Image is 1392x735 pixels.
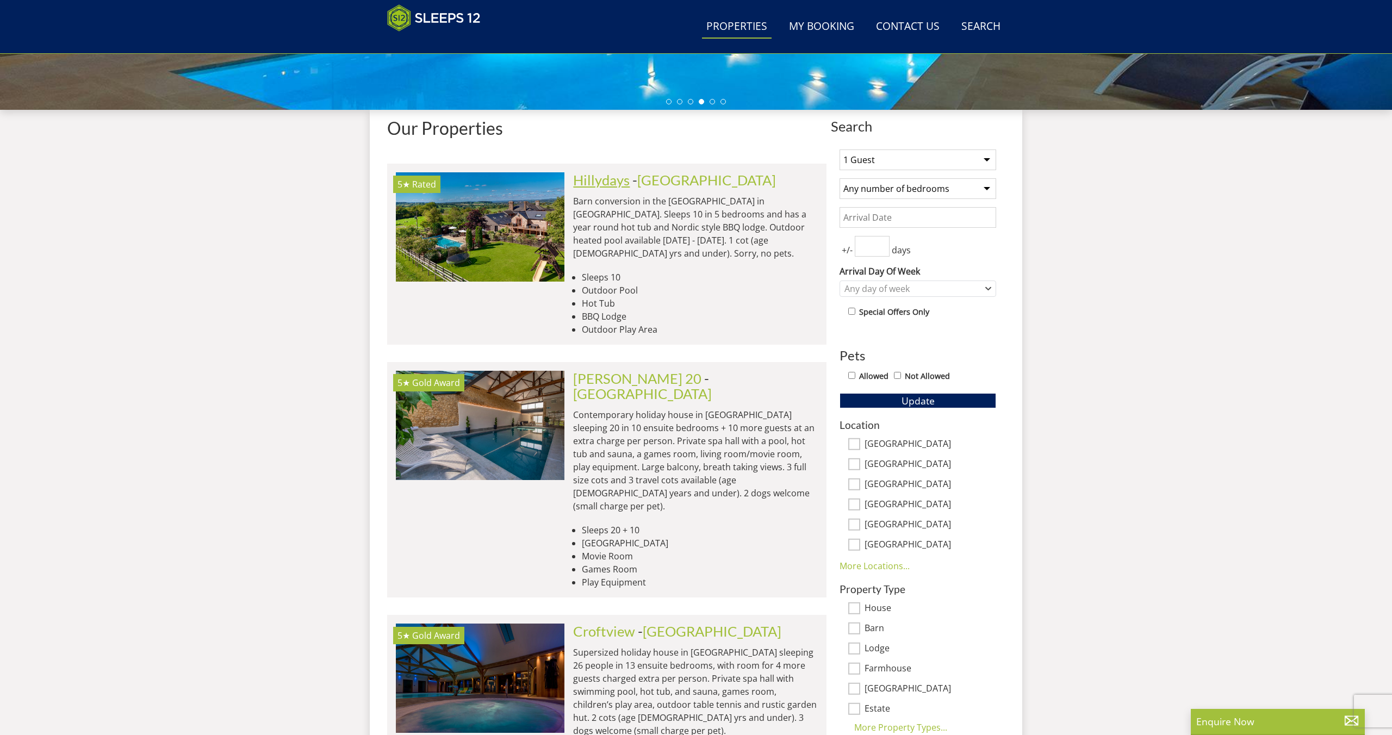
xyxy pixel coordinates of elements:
[396,624,564,732] a: 5★ Gold Award
[638,623,781,639] span: -
[573,385,712,402] a: [GEOGRAPHIC_DATA]
[865,459,996,471] label: [GEOGRAPHIC_DATA]
[637,172,776,188] a: [GEOGRAPHIC_DATA]
[412,178,436,190] span: Rated
[582,563,818,576] li: Games Room
[573,408,818,513] p: Contemporary holiday house in [GEOGRAPHIC_DATA] sleeping 20 in 10 ensuite bedrooms + 10 more gues...
[865,439,996,451] label: [GEOGRAPHIC_DATA]
[859,306,929,318] label: Special Offers Only
[582,524,818,537] li: Sleeps 20 + 10
[397,377,410,389] span: Churchill 20 has a 5 star rating under the Quality in Tourism Scheme
[840,721,996,734] div: More Property Types...
[859,370,888,382] label: Allowed
[865,539,996,551] label: [GEOGRAPHIC_DATA]
[865,643,996,655] label: Lodge
[702,15,772,39] a: Properties
[582,284,818,297] li: Outdoor Pool
[573,370,712,402] span: -
[396,172,564,281] a: 5★ Rated
[865,683,996,695] label: [GEOGRAPHIC_DATA]
[582,537,818,550] li: [GEOGRAPHIC_DATA]
[865,623,996,635] label: Barn
[396,172,564,281] img: hillydays-holiday-home-accommodation-devon-sleeping-10.original.jpg
[865,663,996,675] label: Farmhouse
[582,550,818,563] li: Movie Room
[785,15,859,39] a: My Booking
[573,172,630,188] a: Hillydays
[840,348,996,363] h3: Pets
[840,244,855,257] span: +/-
[840,560,910,572] a: More Locations...
[840,583,996,595] h3: Property Type
[865,703,996,715] label: Estate
[632,172,776,188] span: -
[397,178,410,190] span: Hillydays has a 5 star rating under the Quality in Tourism Scheme
[582,310,818,323] li: BBQ Lodge
[957,15,1005,39] a: Search
[582,271,818,284] li: Sleeps 10
[842,283,983,295] div: Any day of week
[387,119,826,138] h1: Our Properties
[396,371,564,479] img: open-uri20231109-69-pb86i6.original.
[582,323,818,336] li: Outdoor Play Area
[412,630,460,641] span: Croftview has been awarded a Gold Award by Visit England
[396,624,564,732] img: open-uri20221205-25-jipiyn.original.
[840,281,996,297] div: Combobox
[865,499,996,511] label: [GEOGRAPHIC_DATA]
[872,15,944,39] a: Contact Us
[396,371,564,479] a: 5★ Gold Award
[1196,714,1359,728] p: Enquire Now
[573,623,635,639] a: Croftview
[902,394,935,407] span: Update
[905,370,950,382] label: Not Allowed
[582,576,818,589] li: Play Equipment
[840,265,996,278] label: Arrival Day Of Week
[397,630,410,641] span: Croftview has a 5 star rating under the Quality in Tourism Scheme
[412,377,460,389] span: Churchill 20 has been awarded a Gold Award by Visit England
[573,195,818,260] p: Barn conversion in the [GEOGRAPHIC_DATA] in [GEOGRAPHIC_DATA]. Sleeps 10 in 5 bedrooms and has a ...
[890,244,913,257] span: days
[865,519,996,531] label: [GEOGRAPHIC_DATA]
[643,623,781,639] a: [GEOGRAPHIC_DATA]
[387,4,481,32] img: Sleeps 12
[865,479,996,491] label: [GEOGRAPHIC_DATA]
[582,297,818,310] li: Hot Tub
[840,419,996,431] h3: Location
[831,119,1005,134] span: Search
[840,207,996,228] input: Arrival Date
[840,393,996,408] button: Update
[573,370,701,387] a: [PERSON_NAME] 20
[382,38,496,47] iframe: Customer reviews powered by Trustpilot
[865,603,996,615] label: House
